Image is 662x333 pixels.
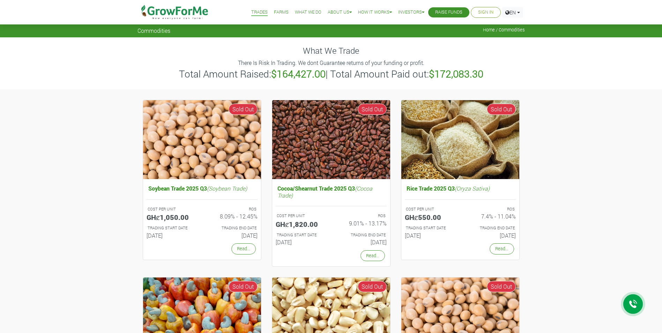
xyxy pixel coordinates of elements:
[405,183,516,242] a: Rice Trade 2025 Q3(Oryza Sativa) COST PER UNIT GHȼ550.00 ROS 7.4% - 11.04% TRADING START DATE [DA...
[207,232,258,239] h6: [DATE]
[147,183,258,242] a: Soybean Trade 2025 Q3(Soybean Trade) COST PER UNIT GHȼ1,050.00 ROS 8.09% - 12.45% TRADING START D...
[137,46,525,56] h4: What We Trade
[139,68,524,80] h3: Total Amount Raised: | Total Amount Paid out:
[208,225,256,231] p: Estimated Trading End Date
[405,213,455,221] h5: GHȼ550.00
[401,100,519,179] img: growforme image
[483,27,525,32] span: Home / Commodities
[274,9,289,16] a: Farms
[277,232,325,238] p: Estimated Trading Start Date
[147,232,197,239] h6: [DATE]
[147,183,258,193] h5: Soybean Trade 2025 Q3
[337,232,386,238] p: Estimated Trading End Date
[137,27,170,34] span: Commodities
[276,183,387,200] h5: Cocoa/Shearnut Trade 2025 Q3
[337,213,386,219] p: ROS
[143,100,261,179] img: growforme image
[271,67,326,80] b: $164,427.00
[276,239,326,245] h6: [DATE]
[208,206,256,212] p: ROS
[487,281,516,292] span: Sold Out
[207,185,247,192] i: (Soybean Trade)
[251,9,268,16] a: Trades
[295,9,321,16] a: What We Do
[478,9,493,16] a: Sign In
[398,9,424,16] a: Investors
[328,9,352,16] a: About Us
[358,104,387,115] span: Sold Out
[405,232,455,239] h6: [DATE]
[231,243,256,254] a: Read...
[148,225,196,231] p: Estimated Trading Start Date
[405,183,516,193] h5: Rice Trade 2025 Q3
[502,7,523,18] a: EN
[435,9,462,16] a: Raise Funds
[276,220,326,228] h5: GHȼ1,820.00
[406,225,454,231] p: Estimated Trading Start Date
[276,183,387,248] a: Cocoa/Shearnut Trade 2025 Q3(Cocoa Trade) COST PER UNIT GHȼ1,820.00 ROS 9.01% - 13.17% TRADING ST...
[229,281,258,292] span: Sold Out
[406,206,454,212] p: COST PER UNIT
[429,67,483,80] b: $172,083.30
[207,213,258,220] h6: 8.09% - 12.45%
[272,100,390,179] img: growforme image
[487,104,516,115] span: Sold Out
[336,239,387,245] h6: [DATE]
[467,225,515,231] p: Estimated Trading End Date
[466,213,516,220] h6: 7.4% - 11.04%
[277,185,372,199] i: (Cocoa Trade)
[358,9,392,16] a: How it Works
[466,232,516,239] h6: [DATE]
[490,243,514,254] a: Read...
[229,104,258,115] span: Sold Out
[336,220,387,227] h6: 9.01% - 13.17%
[139,59,524,67] p: There Is Risk In Trading. We dont Guarantee returns of your funding or profit.
[358,281,387,292] span: Sold Out
[147,213,197,221] h5: GHȼ1,050.00
[455,185,490,192] i: (Oryza Sativa)
[467,206,515,212] p: ROS
[148,206,196,212] p: COST PER UNIT
[277,213,325,219] p: COST PER UNIT
[360,250,385,261] a: Read...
